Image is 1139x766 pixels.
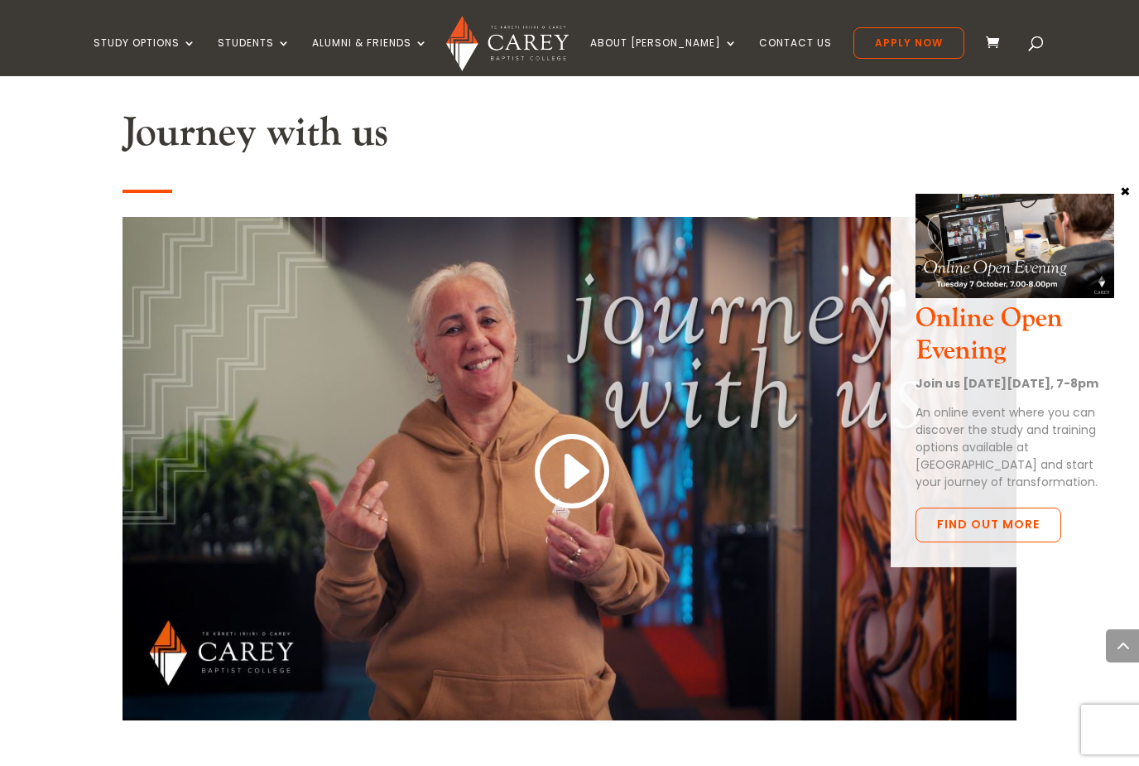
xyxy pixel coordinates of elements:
a: Apply Now [853,27,964,59]
a: Online Open Evening Oct 2025 [916,284,1114,303]
button: Close [1117,183,1133,198]
h2: Journey with us [123,109,1016,166]
h3: Online Open Evening [916,303,1114,375]
strong: Join us [DATE][DATE], 7-8pm [916,375,1098,392]
a: Alumni & Friends [312,37,428,76]
a: Find out more [916,508,1061,542]
img: Online Open Evening Oct 2025 [916,194,1114,298]
p: An online event where you can discover the study and training options available at [GEOGRAPHIC_DA... [916,404,1114,491]
a: About [PERSON_NAME] [590,37,738,76]
a: Study Options [94,37,196,76]
img: Carey Baptist College [446,16,568,71]
a: Contact Us [759,37,832,76]
a: Students [218,37,291,76]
